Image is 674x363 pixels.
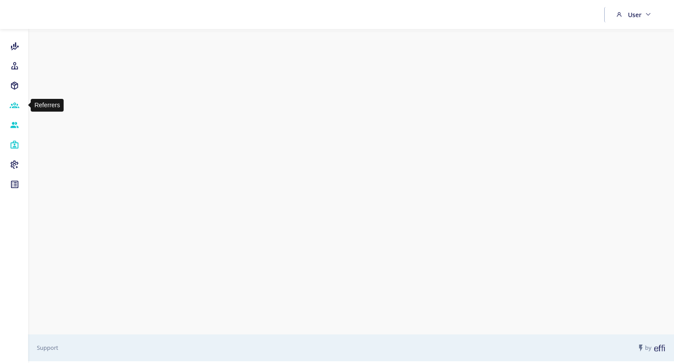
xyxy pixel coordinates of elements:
span: by [637,344,665,352]
a: Support [37,344,58,352]
div: Referrers [31,99,63,112]
a: User [613,7,656,22]
img: brand-logo.ec75409.png [7,6,35,23]
h6: User [628,11,642,19]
